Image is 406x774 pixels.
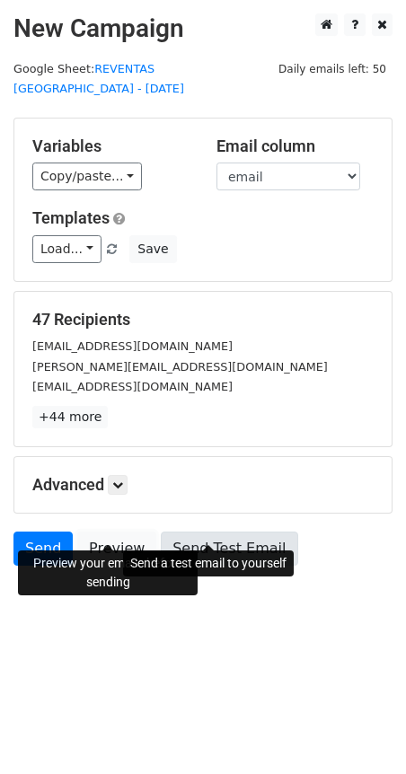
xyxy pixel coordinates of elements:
h2: New Campaign [13,13,393,44]
a: REVENTAS [GEOGRAPHIC_DATA] - [DATE] [13,62,184,96]
a: Templates [32,208,110,227]
a: Copy/paste... [32,163,142,190]
div: Send a test email to yourself [123,550,294,576]
a: Load... [32,235,101,263]
a: Send [13,532,73,566]
iframe: Chat Widget [316,688,406,774]
small: [PERSON_NAME][EMAIL_ADDRESS][DOMAIN_NAME] [32,360,328,374]
small: Google Sheet: [13,62,184,96]
a: Send Test Email [161,532,297,566]
h5: Variables [32,136,190,156]
h5: Email column [216,136,374,156]
small: [EMAIL_ADDRESS][DOMAIN_NAME] [32,339,233,353]
h5: 47 Recipients [32,310,374,330]
span: Daily emails left: 50 [272,59,393,79]
div: Preview your emails before sending [18,550,198,595]
small: [EMAIL_ADDRESS][DOMAIN_NAME] [32,380,233,393]
a: +44 more [32,406,108,428]
a: Daily emails left: 50 [272,62,393,75]
h5: Advanced [32,475,374,495]
a: Preview [77,532,156,566]
button: Save [129,235,176,263]
div: Widget de chat [316,688,406,774]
